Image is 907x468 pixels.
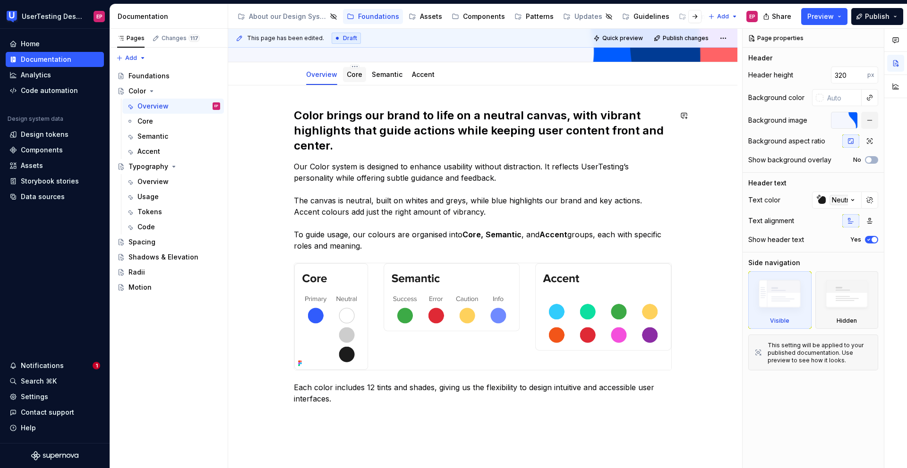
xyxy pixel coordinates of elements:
[302,64,341,84] div: Overview
[113,84,224,99] a: Color
[6,189,104,204] a: Data sources
[21,70,51,80] div: Analytics
[122,129,224,144] a: Semantic
[6,374,104,389] button: Search ⌘K
[113,159,224,174] a: Typography
[128,283,152,292] div: Motion
[6,405,104,420] button: Contact support
[128,252,198,262] div: Shadows & Elevation
[462,230,483,239] strong: Core,
[748,136,825,146] div: Background aspect ratio
[408,64,438,84] div: Accent
[137,222,155,232] div: Code
[651,32,713,45] button: Publish changes
[772,12,791,21] span: Share
[6,158,104,173] a: Assets
[748,195,780,205] div: Text color
[633,12,669,21] div: Guidelines
[6,127,104,142] a: Design tokens
[748,271,812,329] div: Visible
[118,12,224,21] div: Documentation
[21,408,74,417] div: Contact support
[7,11,18,22] img: 41adf70f-fc1c-4662-8e2d-d2ab9c673b1b.png
[590,32,647,45] button: Quick preview
[853,156,861,164] label: No
[294,161,672,251] p: Our Color system is designed to enhance usability without distraction. It reflects UserTesting’s ...
[234,7,703,26] div: Page tree
[526,12,554,21] div: Patterns
[463,12,505,21] div: Components
[748,70,793,80] div: Header height
[539,230,567,239] strong: Accent
[113,234,224,250] a: Spacing
[574,12,602,21] div: Updates
[6,67,104,83] a: Analytics
[865,12,890,21] span: Publish
[21,86,78,95] div: Code automation
[122,144,224,159] a: Accent
[128,267,145,277] div: Radii
[128,71,170,81] div: Foundations
[815,271,879,329] div: Hidden
[343,64,366,84] div: Core
[21,145,63,155] div: Components
[748,116,807,125] div: Background image
[6,358,104,373] button: Notifications1
[831,67,867,84] input: Auto
[188,34,200,42] span: 117
[21,376,57,386] div: Search ⌘K
[837,317,857,325] div: Hidden
[21,130,68,139] div: Design tokens
[748,258,800,267] div: Side navigation
[96,13,103,20] div: EP
[748,53,772,63] div: Header
[830,195,872,205] div: Neutral/800
[125,54,137,62] span: Add
[801,8,847,25] button: Preview
[6,83,104,98] a: Code automation
[663,34,709,42] span: Publish changes
[247,34,324,42] span: This page has been edited.
[6,52,104,67] a: Documentation
[234,9,341,24] a: About our Design System
[8,115,63,123] div: Design system data
[21,361,64,370] div: Notifications
[21,55,71,64] div: Documentation
[122,204,224,219] a: Tokens
[113,68,224,84] a: Foundations
[122,189,224,204] a: Usage
[93,362,100,369] span: 1
[113,68,224,295] div: Page tree
[117,34,145,42] div: Pages
[851,8,903,25] button: Publish
[137,147,160,156] div: Accent
[214,101,218,111] div: EP
[717,13,729,20] span: Add
[347,70,362,78] a: Core
[21,161,43,170] div: Assets
[358,12,399,21] div: Foundations
[6,142,104,158] a: Components
[137,207,162,217] div: Tokens
[31,451,78,460] a: Supernova Logo
[343,34,357,42] span: Draft
[128,237,155,247] div: Spacing
[823,89,862,106] input: Auto
[21,192,65,201] div: Data sources
[748,93,804,102] div: Background color
[758,8,797,25] button: Share
[559,9,616,24] a: Updates
[21,39,40,49] div: Home
[618,9,673,24] a: Guidelines
[137,192,159,201] div: Usage
[137,132,168,141] div: Semantic
[21,392,48,401] div: Settings
[343,9,403,24] a: Foundations
[412,70,435,78] a: Accent
[294,108,672,153] h2: Color brings our brand to life on a neutral canvas, with vibrant highlights that guide actions wh...
[405,9,446,24] a: Assets
[294,382,672,404] p: Each color includes 12 tints and shades, giving us the flexibility to design intuitive and access...
[122,219,224,234] a: Code
[749,13,755,20] div: EP
[6,420,104,435] button: Help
